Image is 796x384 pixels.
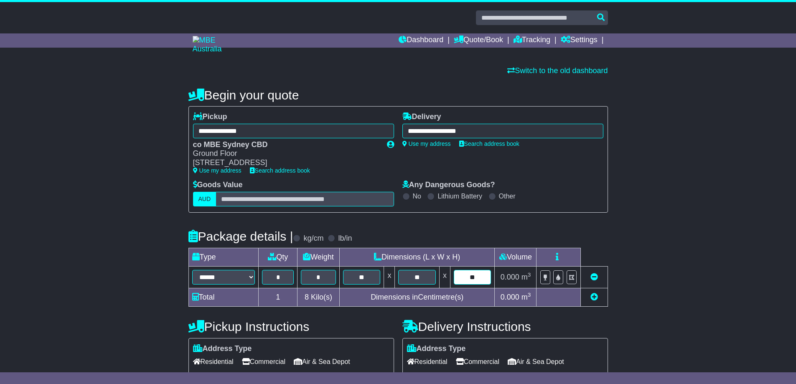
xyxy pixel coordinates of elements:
[561,33,598,48] a: Settings
[193,140,379,150] div: co MBE Sydney CBD
[188,320,394,333] h4: Pickup Instructions
[495,248,537,266] td: Volume
[407,344,466,353] label: Address Type
[305,293,309,301] span: 8
[193,167,242,174] a: Use my address
[242,355,285,368] span: Commercial
[339,248,495,266] td: Dimensions (L x W x H)
[298,248,340,266] td: Weight
[193,344,252,353] label: Address Type
[188,288,259,306] td: Total
[521,273,531,281] span: m
[528,292,531,298] sup: 3
[338,234,352,243] label: lb/in
[402,140,451,147] a: Use my address
[384,266,395,288] td: x
[399,33,443,48] a: Dashboard
[193,112,227,122] label: Pickup
[456,355,499,368] span: Commercial
[193,149,379,158] div: Ground Floor
[499,192,516,200] label: Other
[508,355,564,368] span: Air & Sea Depot
[193,355,234,368] span: Residential
[259,288,298,306] td: 1
[188,248,259,266] td: Type
[407,355,448,368] span: Residential
[413,192,421,200] label: No
[188,229,293,243] h4: Package details |
[459,140,519,147] a: Search address book
[501,293,519,301] span: 0.000
[298,288,340,306] td: Kilo(s)
[437,192,482,200] label: Lithium Battery
[590,273,598,281] a: Remove this item
[501,273,519,281] span: 0.000
[294,355,350,368] span: Air & Sea Depot
[521,293,531,301] span: m
[402,320,608,333] h4: Delivery Instructions
[259,248,298,266] td: Qty
[507,66,608,75] a: Switch to the old dashboard
[439,266,450,288] td: x
[193,158,379,168] div: [STREET_ADDRESS]
[193,192,216,206] label: AUD
[188,88,608,102] h4: Begin your quote
[514,33,550,48] a: Tracking
[339,288,495,306] td: Dimensions in Centimetre(s)
[528,272,531,278] sup: 3
[193,181,243,190] label: Goods Value
[590,293,598,301] a: Add new item
[303,234,323,243] label: kg/cm
[402,112,441,122] label: Delivery
[402,181,495,190] label: Any Dangerous Goods?
[454,33,503,48] a: Quote/Book
[250,167,310,174] a: Search address book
